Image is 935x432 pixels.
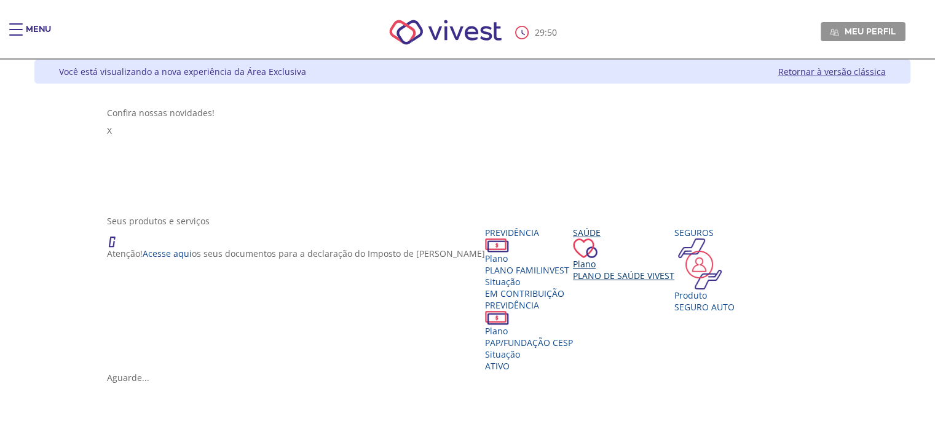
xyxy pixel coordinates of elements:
span: 29 [535,26,545,38]
img: Meu perfil [830,28,839,37]
div: Previdência [485,299,573,311]
span: PAP/FUNDAÇÃO CESP [485,337,573,348]
div: Plano [485,253,573,264]
a: Seguros Produto SEGURO AUTO [674,227,735,313]
div: Você está visualizando a nova experiência da Área Exclusiva [59,66,306,77]
div: Produto [674,289,735,301]
div: : [515,26,559,39]
div: Aguarde... [107,372,837,383]
span: EM CONTRIBUIÇÃO [485,288,564,299]
section: <span lang="en" dir="ltr">ProdutosCard</span> [107,215,837,383]
a: Saúde PlanoPlano de Saúde VIVEST [573,227,674,281]
span: PLANO FAMILINVEST [485,264,569,276]
div: Plano [485,325,573,337]
div: Saúde [573,227,674,238]
a: Acesse aqui [143,248,192,259]
div: Seus produtos e serviços [107,215,837,227]
p: Atenção! os seus documentos para a declaração do Imposto de [PERSON_NAME] [107,248,485,259]
img: Vivest [376,6,515,58]
img: ico_seguros.png [674,238,725,289]
a: Previdência PlanoPLANO FAMILINVEST SituaçãoEM CONTRIBUIÇÃO [485,227,573,299]
img: ico_atencao.png [107,227,128,248]
a: Meu perfil [821,22,905,41]
div: Situação [485,276,573,288]
div: SEGURO AUTO [674,301,735,313]
div: Previdência [485,227,573,238]
span: Ativo [485,360,510,372]
a: Retornar à versão clássica [778,66,886,77]
span: X [107,125,112,136]
section: <span lang="pt-BR" dir="ltr">Visualizador do Conteúdo da Web</span> 1 [107,107,837,203]
div: Plano [573,258,674,270]
div: Confira nossas novidades! [107,107,837,119]
div: Situação [485,348,573,360]
span: 50 [547,26,557,38]
a: Previdência PlanoPAP/FUNDAÇÃO CESP SituaçãoAtivo [485,299,573,372]
img: ico_dinheiro.png [485,311,509,325]
img: ico_dinheiro.png [485,238,509,253]
div: Menu [26,23,51,48]
span: Plano de Saúde VIVEST [573,270,674,281]
div: Seguros [674,227,735,238]
img: ico_coracao.png [573,238,598,258]
span: Meu perfil [845,26,896,37]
